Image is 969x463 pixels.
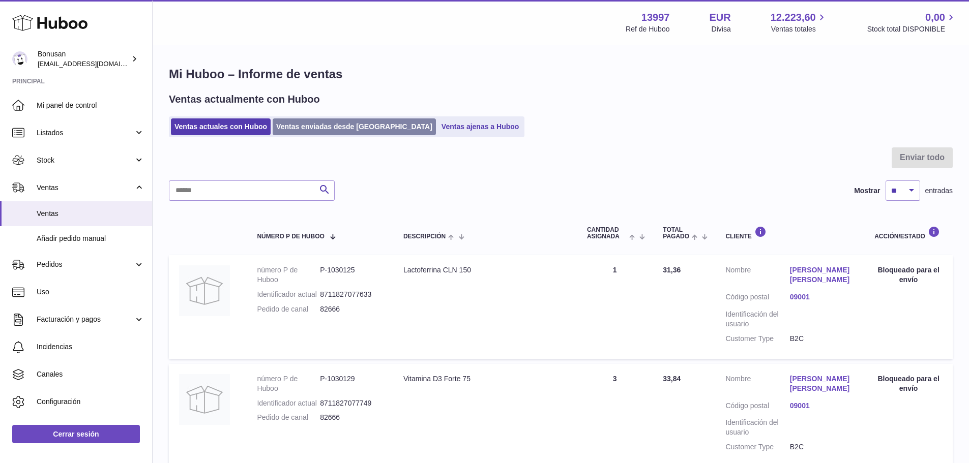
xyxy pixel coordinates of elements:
[663,227,689,240] span: Total pagado
[257,398,320,408] dt: Identificador actual
[925,186,953,196] span: entradas
[925,11,945,24] span: 0,00
[37,183,134,193] span: Ventas
[38,49,129,69] div: Bonusan
[725,310,789,329] dt: Identificación del usuario
[37,287,144,297] span: Uso
[725,226,854,240] div: Cliente
[874,374,943,393] div: Bloqueado para el envío
[12,51,27,67] img: info@bonusan.es
[257,374,320,393] dt: número P de Huboo
[874,226,943,240] div: Acción/Estado
[37,128,134,138] span: Listados
[867,11,957,34] a: 0,00 Stock total DISPONIBLE
[725,374,789,396] dt: Nombre
[641,11,670,24] strong: 13997
[257,304,320,314] dt: Pedido de canal
[320,265,383,285] dd: P-1030125
[403,233,446,240] span: Descripción
[37,315,134,324] span: Facturación y pagos
[37,156,134,165] span: Stock
[663,266,681,274] span: 31,36
[257,290,320,299] dt: Identificador actual
[257,413,320,422] dt: Pedido de canal
[771,24,828,34] span: Ventas totales
[37,397,144,407] span: Configuración
[712,24,731,34] div: Divisa
[320,304,383,314] dd: 82666
[874,265,943,285] div: Bloqueado para el envío
[663,375,681,383] span: 33,84
[37,342,144,352] span: Incidencias
[169,92,320,106] h2: Ventas actualmente con Huboo
[403,265,567,275] div: Lactoferrina CLN 150
[725,418,789,437] dt: Identificación del usuario
[587,227,627,240] span: Cantidad ASIGNADA
[854,186,880,196] label: Mostrar
[320,413,383,422] dd: 82666
[626,24,669,34] div: Ref de Huboo
[771,11,828,34] a: 12.223,60 Ventas totales
[725,442,789,452] dt: Customer Type
[403,374,567,384] div: Vitamina D3 Forte 75
[38,59,150,68] span: [EMAIL_ADDRESS][DOMAIN_NAME]
[725,401,789,413] dt: Código postal
[790,265,854,285] a: [PERSON_NAME] [PERSON_NAME]
[179,374,230,425] img: no-photo.jpg
[273,118,436,135] a: Ventas enviadas desde [GEOGRAPHIC_DATA]
[12,425,140,443] a: Cerrar sesión
[438,118,523,135] a: Ventas ajenas a Huboo
[169,66,953,82] h1: Mi Huboo – Informe de ventas
[37,260,134,269] span: Pedidos
[320,374,383,393] dd: P-1030129
[577,255,653,358] td: 1
[709,11,730,24] strong: EUR
[37,101,144,110] span: Mi panel de control
[725,334,789,344] dt: Customer Type
[257,265,320,285] dt: número P de Huboo
[725,292,789,304] dt: Código postal
[257,233,324,240] span: número P de Huboo
[790,401,854,411] a: 09001
[171,118,271,135] a: Ventas actuales con Huboo
[179,265,230,316] img: no-photo.jpg
[790,442,854,452] dd: B2C
[37,369,144,379] span: Canales
[320,398,383,408] dd: 8711827077749
[790,374,854,393] a: [PERSON_NAME] [PERSON_NAME]
[867,24,957,34] span: Stock total DISPONIBLE
[37,234,144,243] span: Añadir pedido manual
[725,265,789,287] dt: Nombre
[790,334,854,344] dd: B2C
[37,209,144,219] span: Ventas
[320,290,383,299] dd: 8711827077633
[771,11,816,24] span: 12.223,60
[790,292,854,302] a: 09001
